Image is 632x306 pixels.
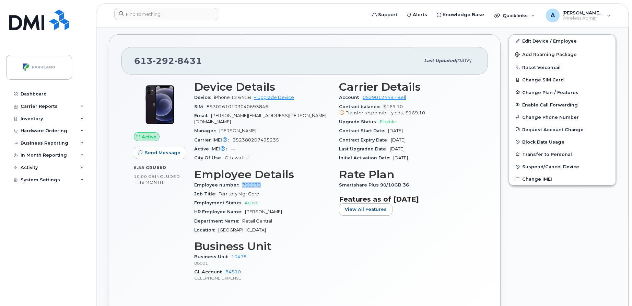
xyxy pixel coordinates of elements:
h3: Features as of [DATE] [339,195,476,203]
a: 700079 [242,182,261,188]
span: 6.88 GB [134,165,153,170]
span: [PERSON_NAME][EMAIL_ADDRESS][PERSON_NAME][DOMAIN_NAME] [194,113,326,124]
h3: Carrier Details [339,81,476,93]
span: Knowledge Base [443,11,484,18]
h3: Business Unit [194,240,331,252]
a: Support [367,8,402,22]
button: Block Data Usage [509,136,616,148]
span: Transfer responsibility cost [346,110,404,115]
span: A [551,11,555,20]
span: Active [142,134,156,140]
button: Change SIM Card [509,73,616,86]
span: $169.10 [339,104,476,116]
span: 613 [134,56,202,66]
span: Contract Start Date [339,128,388,133]
a: + Upgrade Device [254,95,294,100]
span: View All Features [345,206,387,213]
button: Add Roaming Package [509,47,616,61]
span: [DATE] [388,128,403,133]
button: Suspend/Cancel Device [509,160,616,173]
span: Department Name [194,218,242,224]
span: used [153,165,166,170]
h3: Employee Details [194,168,331,181]
p: 00001 [194,260,331,266]
button: Change Phone Number [509,111,616,123]
h3: Rate Plan [339,168,476,181]
span: Wireless Admin [562,15,604,21]
span: Business Unit [194,254,231,259]
span: City Of Use [194,155,225,160]
span: Retail Central [242,218,272,224]
span: Quicklinks [503,13,528,18]
span: [DATE] [390,146,405,151]
span: Upgrade Status [339,119,380,124]
span: Employment Status [194,200,245,205]
span: Last Upgraded Date [339,146,390,151]
button: Transfer to Personal [509,148,616,160]
button: View All Features [339,203,393,216]
input: Find something... [114,8,218,20]
p: CELLPHONE EXPENSE [194,275,331,281]
button: Reset Voicemail [509,61,616,73]
button: Send Message [134,147,186,159]
span: [DATE] [393,155,408,160]
span: Enable Call Forwarding [522,102,578,107]
span: Smartshare Plus 90/10GB 36 [339,182,413,188]
span: Territory Mgr Corp [219,191,259,196]
span: HR Employee Name [194,209,245,214]
span: Last updated [424,58,456,63]
span: [PERSON_NAME] [245,209,282,214]
span: 89302610103040693846 [207,104,268,109]
span: 292 [153,56,174,66]
span: Support [378,11,397,18]
span: Device [194,95,214,100]
span: 352380207495235 [233,137,279,143]
span: Email [194,113,211,118]
span: [PERSON_NAME] [219,128,256,133]
span: Add Roaming Package [515,52,577,58]
span: Contract balance [339,104,383,109]
a: Edit Device / Employee [509,35,616,47]
a: 84510 [225,269,241,274]
span: Initial Activation Date [339,155,393,160]
span: Job Title [194,191,219,196]
a: 10478 [231,254,247,259]
div: Abisheik.Thiyagarajan@parkland.ca [541,9,616,22]
button: Change IMEI [509,173,616,185]
span: $169.10 [406,110,425,115]
span: — [231,146,235,151]
span: Send Message [145,149,180,156]
span: Contract Expiry Date [339,137,391,143]
span: Carrier IMEI [194,137,233,143]
span: [GEOGRAPHIC_DATA] [218,227,266,233]
span: [DATE] [456,58,471,63]
span: included this month [134,174,180,185]
button: Change Plan / Features [509,86,616,99]
span: Ottawa Hull [225,155,250,160]
h3: Device Details [194,81,331,93]
span: Manager [194,128,219,133]
span: 8431 [174,56,202,66]
button: Enable Call Forwarding [509,99,616,111]
span: Alerts [413,11,427,18]
button: Request Account Change [509,123,616,136]
span: Change Plan / Features [522,90,578,95]
a: Knowledge Base [432,8,489,22]
span: Active [245,200,259,205]
span: Suspend/Cancel Device [522,164,579,169]
span: Active IMEI [194,146,231,151]
a: 0529012449 - Bell [363,95,406,100]
span: Employee number [194,182,242,188]
span: [PERSON_NAME][EMAIL_ADDRESS][PERSON_NAME][DOMAIN_NAME] [562,10,604,15]
div: Quicklinks [490,9,540,22]
span: 10.00 GB [134,174,155,179]
span: SIM [194,104,207,109]
span: Location [194,227,218,233]
span: Account [339,95,363,100]
span: iPhone 12 64GB [214,95,251,100]
span: GL Account [194,269,225,274]
span: [DATE] [391,137,406,143]
span: Eligible [380,119,396,124]
a: Alerts [402,8,432,22]
img: iPhone_12.jpg [139,84,180,125]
